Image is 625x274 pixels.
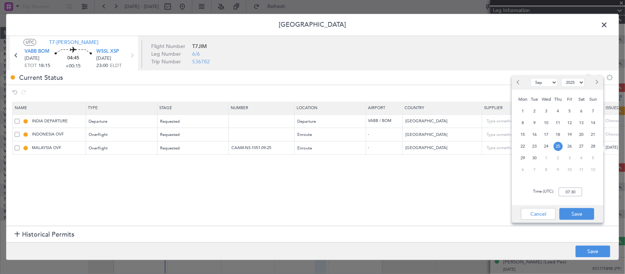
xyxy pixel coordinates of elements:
div: Thu [552,93,564,105]
span: 14 [589,118,598,127]
div: 20-9-2025 [576,129,587,140]
span: 7 [589,107,598,116]
div: 4-9-2025 [552,105,564,117]
div: 29-9-2025 [517,152,529,164]
span: 8 [518,118,528,127]
div: 12-10-2025 [587,164,599,175]
div: 25-9-2025 [552,140,564,152]
span: 2 [554,153,563,163]
div: 6-10-2025 [517,164,529,175]
span: 11 [554,118,563,127]
div: 15-9-2025 [517,129,529,140]
div: Fri [564,93,576,105]
div: 1-9-2025 [517,105,529,117]
header: [GEOGRAPHIC_DATA] [6,14,619,36]
div: Tue [529,93,540,105]
div: 18-9-2025 [552,129,564,140]
select: Select year [561,78,585,87]
span: 6 [577,107,586,116]
div: 10-9-2025 [540,117,552,129]
div: 21-9-2025 [587,129,599,140]
span: 3 [542,107,551,116]
button: Previous month [515,77,523,88]
div: 13-9-2025 [576,117,587,129]
div: 16-9-2025 [529,129,540,140]
span: 25 [554,142,563,151]
button: Cancel [521,208,556,220]
span: 15 [518,130,528,139]
span: 7 [530,165,539,174]
span: Supplier [484,105,503,111]
span: 23 [530,142,539,151]
div: 11-10-2025 [576,164,587,175]
input: Type something... [487,129,553,140]
span: 12 [589,165,598,174]
div: 11-9-2025 [552,117,564,129]
span: 4 [577,153,586,163]
span: 12 [565,118,574,127]
span: 6 [518,165,528,174]
div: 27-9-2025 [576,140,587,152]
div: 28-9-2025 [587,140,599,152]
span: 29 [518,153,528,163]
span: 20 [577,130,586,139]
div: 30-9-2025 [529,152,540,164]
div: Wed [540,93,552,105]
div: 19-9-2025 [564,129,576,140]
div: 8-9-2025 [517,117,529,129]
span: 10 [542,118,551,127]
div: 5-10-2025 [587,152,599,164]
div: 17-9-2025 [540,129,552,140]
div: 2-10-2025 [552,152,564,164]
span: 26 [565,142,574,151]
div: 9-10-2025 [552,164,564,175]
span: 27 [577,142,586,151]
div: 22-9-2025 [517,140,529,152]
span: 8 [542,165,551,174]
div: Sun [587,93,599,105]
input: Type something... [487,116,553,127]
div: 23-9-2025 [529,140,540,152]
span: 13 [577,118,586,127]
button: Next month [592,77,600,88]
span: 28 [589,142,598,151]
span: 4 [554,107,563,116]
div: 1-10-2025 [540,152,552,164]
span: 16 [530,130,539,139]
div: 9-9-2025 [529,117,540,129]
div: 24-9-2025 [540,140,552,152]
div: 14-9-2025 [587,117,599,129]
div: 4-10-2025 [576,152,587,164]
div: Sat [576,93,587,105]
span: 24 [542,142,551,151]
div: 10-10-2025 [564,164,576,175]
span: 5 [565,107,574,116]
span: 17 [542,130,551,139]
span: 9 [530,118,539,127]
span: 22 [518,142,528,151]
span: 30 [530,153,539,163]
span: 5 [589,153,598,163]
div: 3-9-2025 [540,105,552,117]
button: Save [559,208,594,220]
span: 11 [577,165,586,174]
span: 9 [554,165,563,174]
span: 18 [554,130,563,139]
span: Time (UTC): [533,189,554,196]
span: 10 [565,165,574,174]
span: 1 [518,107,528,116]
input: Type something... [487,143,553,154]
button: Save [576,246,610,258]
div: 7-9-2025 [587,105,599,117]
div: 6-9-2025 [576,105,587,117]
input: --:-- [559,188,582,196]
div: Mon [517,93,529,105]
span: 21 [589,130,598,139]
div: 3-10-2025 [564,152,576,164]
select: Select month [531,78,558,87]
div: 7-10-2025 [529,164,540,175]
div: 26-9-2025 [564,140,576,152]
div: 8-10-2025 [540,164,552,175]
span: 19 [565,130,574,139]
span: 2 [530,107,539,116]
